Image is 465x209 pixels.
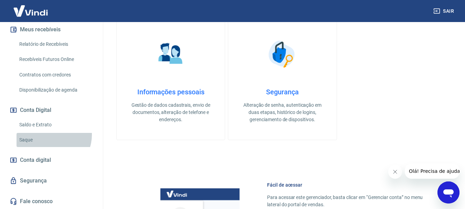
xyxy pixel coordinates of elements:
[405,164,459,179] iframe: Mensagem da empresa
[17,52,95,66] a: Recebíveis Futuros Online
[17,133,95,147] a: Saque
[17,37,95,51] a: Relatório de Recebíveis
[8,103,95,118] button: Conta Digital
[265,37,299,71] img: Segurança
[128,102,214,123] p: Gestão de dados cadastrais, envio de documentos, alteração de telefone e endereços.
[17,118,95,132] a: Saldo e Extrato
[437,181,459,203] iframe: Botão para abrir a janela de mensagens
[8,173,95,188] a: Segurança
[228,20,337,140] a: SegurançaSegurançaAlteração de senha, autenticação em duas etapas, histórico de logins, gerenciam...
[17,68,95,82] a: Contratos com credores
[8,0,53,21] img: Vindi
[8,22,95,37] button: Meus recebíveis
[116,20,225,140] a: Informações pessoaisInformações pessoaisGestão de dados cadastrais, envio de documentos, alteraçã...
[267,181,432,188] h6: Fácil de acessar
[239,88,325,96] h4: Segurança
[239,102,325,123] p: Alteração de senha, autenticação em duas etapas, histórico de logins, gerenciamento de dispositivos.
[8,153,95,168] a: Conta digital
[267,194,432,208] p: Para acessar este gerenciador, basta clicar em “Gerenciar conta” no menu lateral do portal de ven...
[128,88,214,96] h4: Informações pessoais
[388,165,402,179] iframe: Fechar mensagem
[154,37,188,71] img: Informações pessoais
[8,194,95,209] a: Fale conosco
[20,155,51,165] span: Conta digital
[4,5,58,10] span: Olá! Precisa de ajuda?
[17,83,95,97] a: Disponibilização de agenda
[432,5,457,18] button: Sair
